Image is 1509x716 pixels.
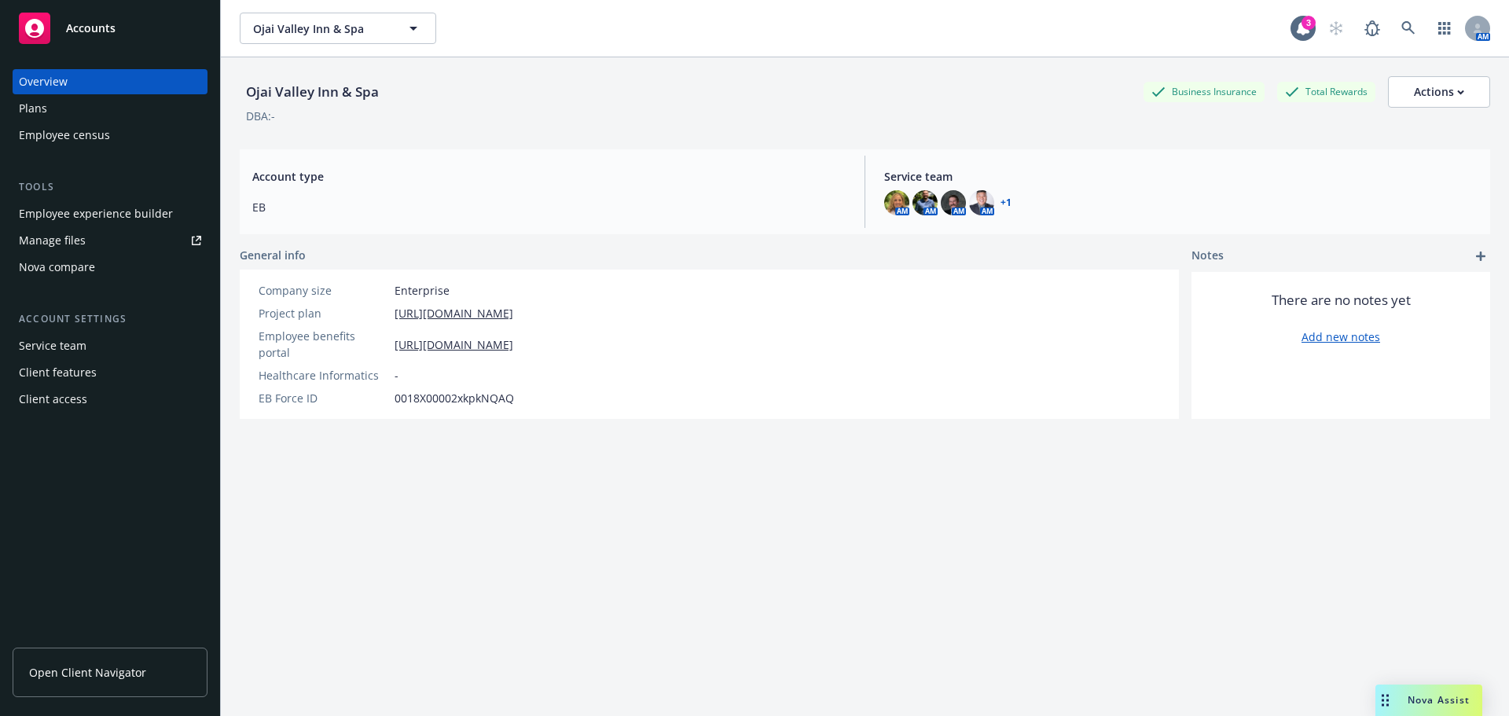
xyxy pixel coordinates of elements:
[1388,76,1490,108] button: Actions
[252,168,846,185] span: Account type
[13,387,207,412] a: Client access
[1000,198,1012,207] a: +1
[246,108,275,124] div: DBA: -
[13,255,207,280] a: Nova compare
[19,333,86,358] div: Service team
[240,82,385,102] div: Ojai Valley Inn & Spa
[19,387,87,412] div: Client access
[259,305,388,321] div: Project plan
[252,199,846,215] span: EB
[395,305,513,321] a: [URL][DOMAIN_NAME]
[1429,13,1460,44] a: Switch app
[1357,13,1388,44] a: Report a Bug
[19,69,68,94] div: Overview
[19,96,47,121] div: Plans
[912,190,938,215] img: photo
[884,168,1478,185] span: Service team
[1375,685,1395,716] div: Drag to move
[13,360,207,385] a: Client features
[29,664,146,681] span: Open Client Navigator
[1320,13,1352,44] a: Start snowing
[13,201,207,226] a: Employee experience builder
[13,6,207,50] a: Accounts
[395,367,398,384] span: -
[19,123,110,148] div: Employee census
[1302,329,1380,345] a: Add new notes
[259,367,388,384] div: Healthcare Informatics
[259,390,388,406] div: EB Force ID
[19,228,86,253] div: Manage files
[1277,82,1375,101] div: Total Rewards
[1408,693,1470,707] span: Nova Assist
[259,328,388,361] div: Employee benefits portal
[13,123,207,148] a: Employee census
[395,336,513,353] a: [URL][DOMAIN_NAME]
[259,282,388,299] div: Company size
[1302,16,1316,30] div: 3
[13,311,207,327] div: Account settings
[1272,291,1411,310] span: There are no notes yet
[66,22,116,35] span: Accounts
[19,360,97,385] div: Client features
[240,13,436,44] button: Ojai Valley Inn & Spa
[1414,77,1464,107] div: Actions
[1471,247,1490,266] a: add
[13,179,207,195] div: Tools
[1191,247,1224,266] span: Notes
[13,333,207,358] a: Service team
[1144,82,1265,101] div: Business Insurance
[19,201,173,226] div: Employee experience builder
[395,390,514,406] span: 0018X00002xkpkNQAQ
[13,69,207,94] a: Overview
[1393,13,1424,44] a: Search
[19,255,95,280] div: Nova compare
[1375,685,1482,716] button: Nova Assist
[395,282,450,299] span: Enterprise
[13,96,207,121] a: Plans
[13,228,207,253] a: Manage files
[253,20,389,37] span: Ojai Valley Inn & Spa
[969,190,994,215] img: photo
[884,190,909,215] img: photo
[240,247,306,263] span: General info
[941,190,966,215] img: photo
